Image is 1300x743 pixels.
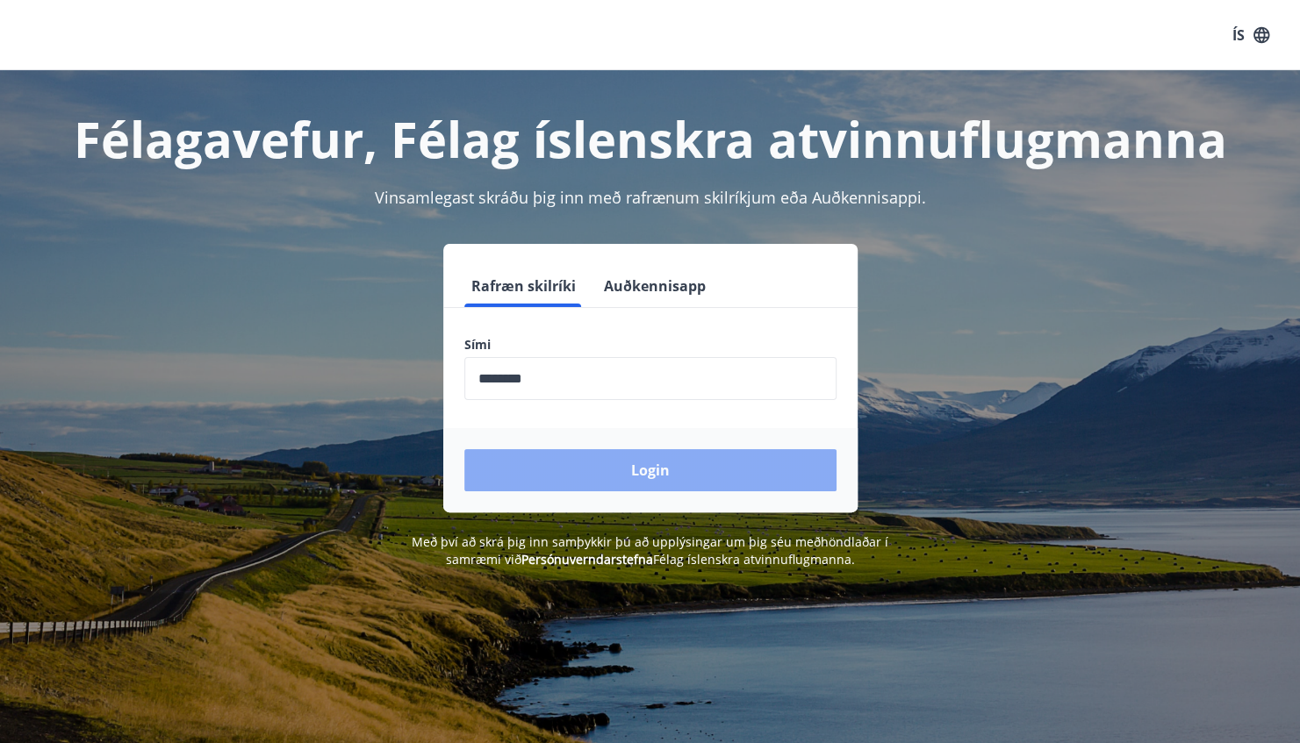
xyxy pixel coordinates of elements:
[412,533,888,568] span: Með því að skrá þig inn samþykkir þú að upplýsingar um þig séu meðhöndlaðar í samræmi við Félag í...
[40,105,1261,172] h1: Félagavefur, Félag íslenskra atvinnuflugmanna
[375,187,926,208] span: Vinsamlegast skráðu þig inn með rafrænum skilríkjum eða Auðkennisappi.
[464,265,583,307] button: Rafræn skilríki
[1223,19,1279,51] button: ÍS
[521,551,653,568] a: Persónuverndarstefna
[464,449,837,491] button: Login
[597,265,713,307] button: Auðkennisapp
[464,336,837,354] label: Sími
